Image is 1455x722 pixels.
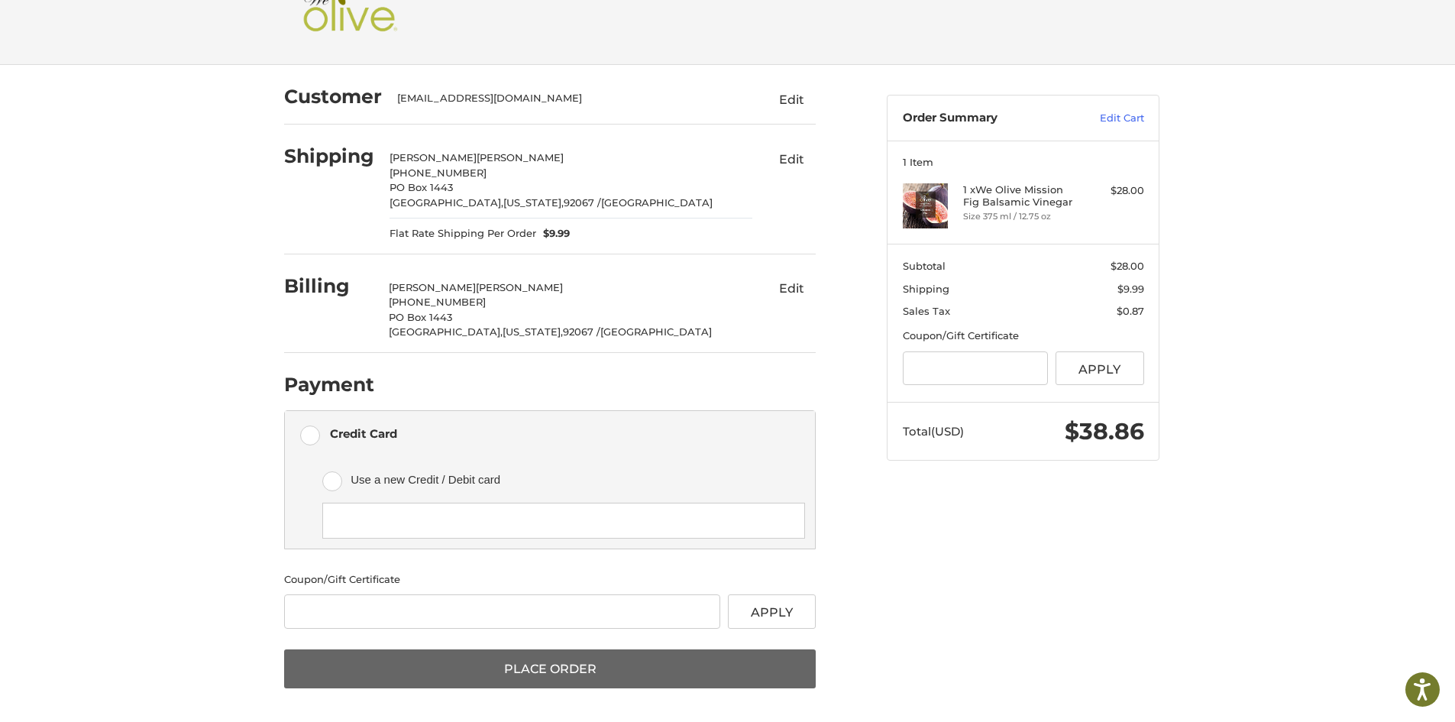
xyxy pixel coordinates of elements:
[503,325,563,338] span: [US_STATE],
[476,281,563,293] span: [PERSON_NAME]
[284,373,374,397] h2: Payment
[351,467,783,492] span: Use a new Credit / Debit card
[397,91,738,106] div: [EMAIL_ADDRESS][DOMAIN_NAME]
[600,325,712,338] span: [GEOGRAPHIC_DATA]
[767,277,816,301] button: Edit
[389,325,503,338] span: [GEOGRAPHIC_DATA],
[477,151,564,164] span: [PERSON_NAME]
[903,283,949,295] span: Shipping
[1111,260,1144,272] span: $28.00
[903,156,1144,168] h3: 1 Item
[1084,183,1144,199] div: $28.00
[728,594,816,629] button: Apply
[389,311,452,323] span: PO Box 1443
[563,325,600,338] span: 92067 /
[564,196,601,209] span: 92067 /
[330,421,397,446] div: Credit Card
[333,513,794,528] iframe: Secure card payment input frame
[284,274,373,298] h2: Billing
[903,351,1049,386] input: Gift Certificate or Coupon Code
[767,87,816,112] button: Edit
[390,151,477,164] span: [PERSON_NAME]
[1067,111,1144,126] a: Edit Cart
[1117,283,1144,295] span: $9.99
[389,281,476,293] span: [PERSON_NAME]
[903,260,946,272] span: Subtotal
[284,85,382,108] h2: Customer
[284,649,816,689] button: Place Order
[1329,681,1455,722] iframe: Google Customer Reviews
[963,183,1080,209] h4: 1 x We Olive Mission Fig Balsamic Vinegar
[284,594,720,629] input: Gift Certificate or Coupon Code
[390,167,487,179] span: [PHONE_NUMBER]
[903,329,1144,344] div: Coupon/Gift Certificate
[1056,351,1144,386] button: Apply
[284,572,816,588] div: Coupon/Gift Certificate
[767,147,816,171] button: Edit
[903,111,1067,126] h3: Order Summary
[390,196,503,209] span: [GEOGRAPHIC_DATA],
[536,226,571,241] span: $9.99
[1065,417,1144,445] span: $38.86
[963,210,1080,223] li: Size 375 ml / 12.75 oz
[390,181,453,193] span: PO Box 1443
[284,144,374,168] h2: Shipping
[903,424,964,439] span: Total (USD)
[390,226,536,241] span: Flat Rate Shipping Per Order
[389,296,486,308] span: [PHONE_NUMBER]
[903,305,950,317] span: Sales Tax
[1117,305,1144,317] span: $0.87
[503,196,564,209] span: [US_STATE],
[21,23,173,35] p: We're away right now. Please check back later!
[601,196,713,209] span: [GEOGRAPHIC_DATA]
[176,20,194,38] button: Open LiveChat chat widget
